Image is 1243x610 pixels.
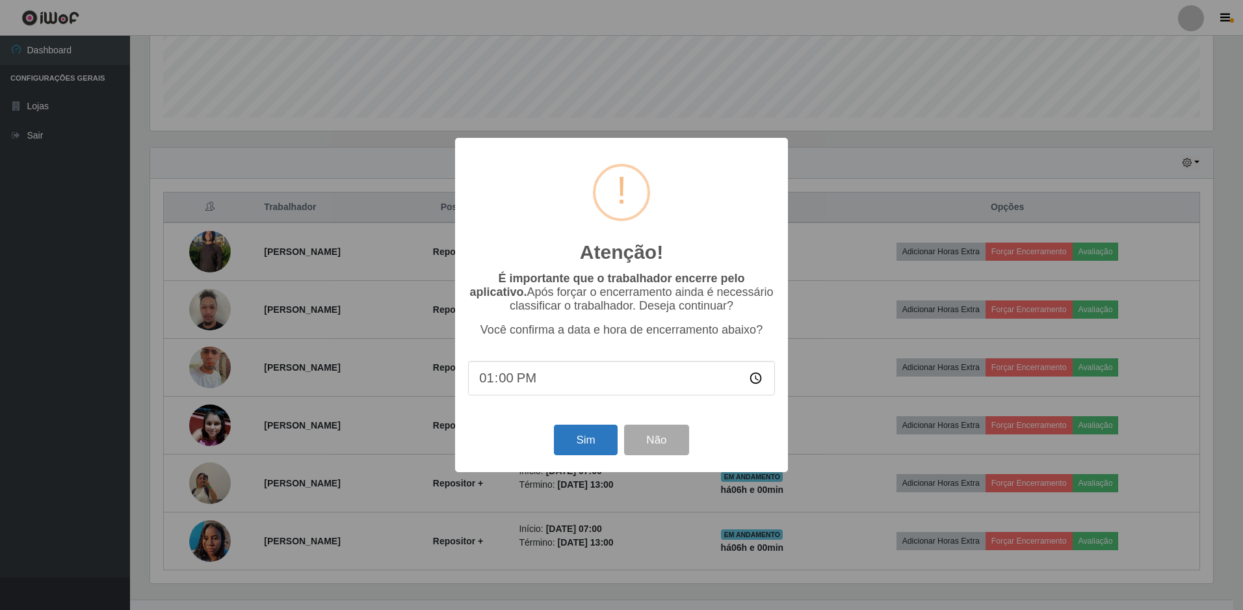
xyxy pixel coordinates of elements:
p: Você confirma a data e hora de encerramento abaixo? [468,323,775,337]
button: Sim [554,425,617,455]
h2: Atenção! [580,241,663,264]
b: É importante que o trabalhador encerre pelo aplicativo. [469,272,744,298]
button: Não [624,425,688,455]
p: Após forçar o encerramento ainda é necessário classificar o trabalhador. Deseja continuar? [468,272,775,313]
